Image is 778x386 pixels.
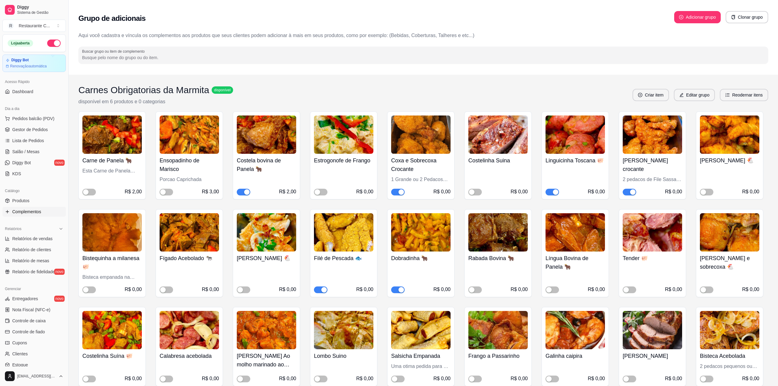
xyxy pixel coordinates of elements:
[82,352,142,360] h4: Costelinha Suína 🐖
[700,352,759,360] h4: Bisteca Acebolada
[12,329,45,335] span: Controle de fiado
[679,93,684,97] span: edit
[2,147,66,157] a: Salão / Mesas
[314,311,373,349] img: product-image
[12,269,55,275] span: Relatório de fidelidade
[2,104,66,114] div: Dia a dia
[468,213,528,252] img: product-image
[2,114,66,123] button: Pedidos balcão (PDV)
[82,156,142,165] h4: Carne de Panela 🐂
[391,176,451,183] div: 1 Grande ou 2 Pedacos pequenos empanado na farinha Panko
[314,156,373,165] h4: Estrogonofe de Frango
[623,115,682,154] img: product-image
[391,213,451,252] img: product-image
[78,32,768,39] p: Aqui você cadastra e víncula os complementos aos produtos que seus clientes podem adicionar à mai...
[2,87,66,96] a: Dashboard
[314,213,373,252] img: product-image
[314,352,373,360] h4: Lombo Suino
[2,338,66,348] a: Cupons
[391,254,451,263] h4: Dobradinha 🐂
[78,98,233,105] p: disponível em 6 produtos e 0 categorias
[391,352,451,360] h4: Salsicha Empanada
[12,362,28,368] span: Estoque
[391,156,451,173] h4: Coxa e Sobrecoxa Crocante
[700,254,759,271] h4: [PERSON_NAME] e sobrecoxa 🐔
[2,327,66,337] a: Controle de fiado
[47,40,61,47] button: Alterar Status
[546,352,605,360] h4: Galinha caipira
[160,254,219,263] h4: Fígado Acebolado 🐄
[12,351,28,357] span: Clientes
[82,274,142,281] div: Bisteca empanada na Panko
[433,188,451,195] div: R$ 0,00
[433,375,451,382] div: R$ 0,00
[202,188,219,195] div: R$ 3,00
[82,213,142,252] img: product-image
[279,188,296,195] div: R$ 2,00
[546,311,605,349] img: product-image
[2,305,66,315] a: Nota Fiscal (NFC-e)
[12,236,53,242] span: Relatórios de vendas
[17,10,63,15] span: Sistema de Gestão
[237,311,296,349] img: product-image
[468,156,528,165] h4: Costelinha Suina
[2,245,66,255] a: Relatório de clientes
[19,23,50,29] div: Restaurante C ...
[125,375,142,382] div: R$ 0,00
[2,207,66,217] a: Complementos
[700,311,759,349] img: product-image
[356,188,373,195] div: R$ 0,00
[2,294,66,304] a: Entregadoresnovo
[2,125,66,134] a: Gestor de Pedidos
[2,136,66,146] a: Lista de Pedidos
[237,156,296,173] h4: Costela bovina de Panela 🐂
[12,198,29,204] span: Produtos
[78,85,209,96] h3: Carnes Obrigatorias da Marmita
[12,138,44,144] span: Lista de Pedidos
[12,296,38,302] span: Entregadores
[623,176,682,183] div: 2 pedacos de File Sassami Crocante
[12,160,31,166] span: Diggy Bot
[638,93,642,97] span: plus-circle
[725,93,730,97] span: ordered-list
[12,171,21,177] span: KDS
[125,286,142,293] div: R$ 0,00
[665,188,682,195] div: R$ 0,00
[2,20,66,32] button: Select a team
[2,267,66,277] a: Relatório de fidelidadenovo
[468,352,528,360] h4: Frango a Passarinho
[391,311,451,349] img: product-image
[2,234,66,244] a: Relatórios de vendas
[588,375,605,382] div: R$ 0,00
[202,375,219,382] div: R$ 0,00
[314,115,373,154] img: product-image
[279,375,296,382] div: R$ 0,00
[12,340,27,346] span: Cupons
[12,247,51,253] span: Relatório de clientes
[237,352,296,369] h4: [PERSON_NAME] Ao molho marinado ao vinho tinto 🐖
[8,23,14,29] span: R
[511,375,528,382] div: R$ 0,00
[213,88,232,93] span: disponível
[546,156,605,165] h4: Linguicinha Toscana 🐖
[2,169,66,179] a: KDS
[12,209,41,215] span: Complementos
[237,254,296,263] h4: [PERSON_NAME] 🐔
[623,311,682,349] img: product-image
[82,254,142,271] h4: Bistequinha a milanesa 🐖
[2,369,66,384] button: [EMAIL_ADDRESS][DOMAIN_NAME]
[2,196,66,206] a: Produtos
[391,115,451,154] img: product-image
[160,352,219,360] h4: Calabresa acebolada
[731,15,735,19] span: copy
[468,115,528,154] img: product-image
[742,375,759,382] div: R$ 0,00
[679,15,683,19] span: plus-circle
[356,375,373,382] div: R$ 0,00
[511,188,528,195] div: R$ 0,00
[12,127,48,133] span: Gestor de Pedidos
[2,256,66,266] a: Relatório de mesas
[665,375,682,382] div: R$ 0,00
[700,115,759,154] img: product-image
[720,89,768,101] button: ordered-listReodernar itens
